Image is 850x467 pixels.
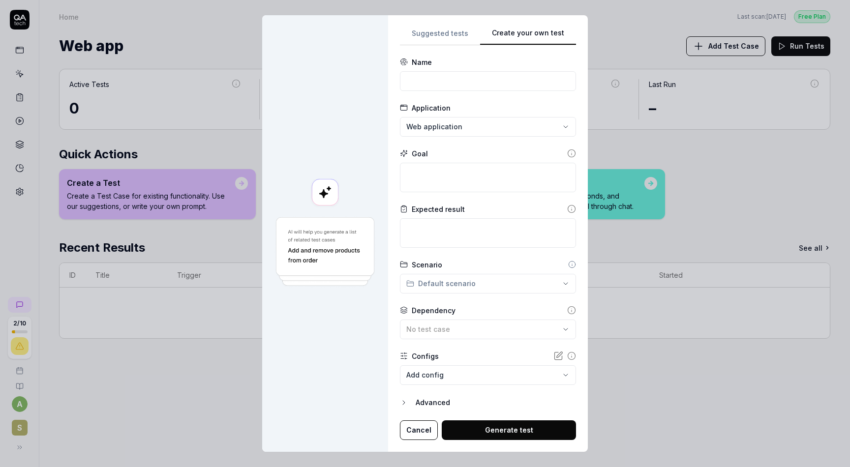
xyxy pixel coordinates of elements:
[412,260,442,270] div: Scenario
[400,397,576,409] button: Advanced
[400,274,576,293] button: Default scenario
[406,121,462,132] span: Web application
[274,216,376,288] img: Generate a test using AI
[480,28,576,45] button: Create your own test
[400,420,438,440] button: Cancel
[442,420,576,440] button: Generate test
[416,397,576,409] div: Advanced
[406,325,450,333] span: No test case
[400,320,576,339] button: No test case
[412,103,451,113] div: Application
[412,148,428,159] div: Goal
[412,305,455,316] div: Dependency
[412,204,465,214] div: Expected result
[412,57,432,67] div: Name
[406,278,476,289] div: Default scenario
[412,351,439,361] div: Configs
[400,28,480,45] button: Suggested tests
[400,117,576,137] button: Web application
